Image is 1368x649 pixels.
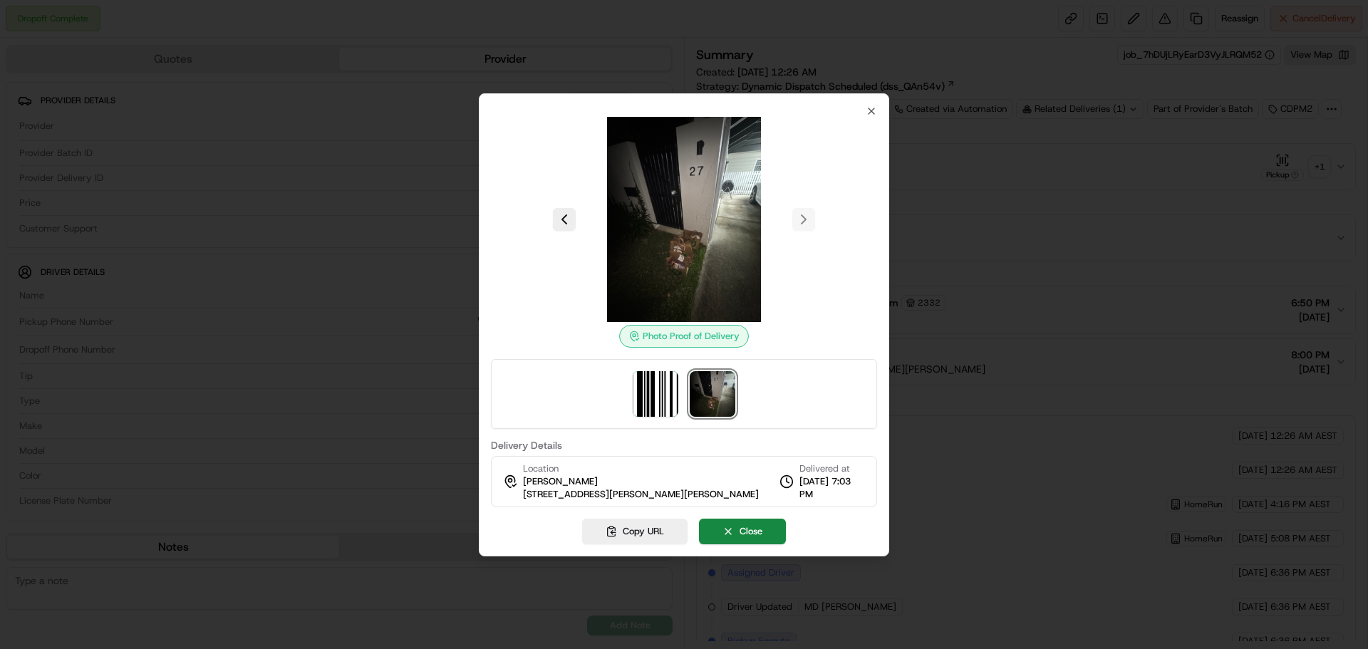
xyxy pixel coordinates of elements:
span: [DATE] 7:03 PM [799,475,865,501]
span: [STREET_ADDRESS][PERSON_NAME][PERSON_NAME] [523,488,759,501]
span: Delivered at [799,462,865,475]
button: Close [699,519,786,544]
span: Location [523,462,559,475]
img: photo_proof_of_delivery image [581,117,787,322]
span: [PERSON_NAME] [523,475,598,488]
label: Delivery Details [491,440,877,450]
img: photo_proof_of_delivery image [690,371,735,417]
img: barcode_scan_on_pickup image [633,371,678,417]
div: Photo Proof of Delivery [619,325,749,348]
button: Copy URL [582,519,688,544]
